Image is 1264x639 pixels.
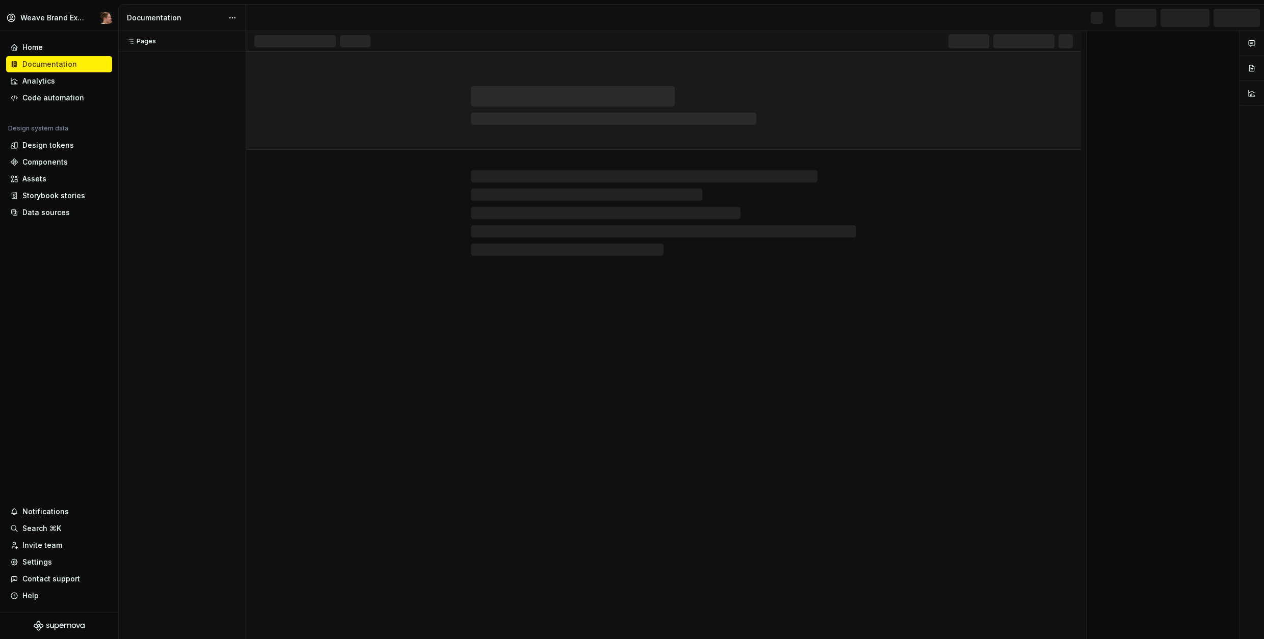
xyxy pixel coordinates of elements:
a: Documentation [6,56,112,72]
div: Pages [122,37,156,45]
a: Design tokens [6,137,112,153]
button: Contact support [6,571,112,587]
div: Invite team [22,540,62,550]
div: Design system data [8,124,68,132]
div: Storybook stories [22,191,85,201]
a: Invite team [6,537,112,553]
a: Analytics [6,73,112,89]
div: Notifications [22,507,69,517]
div: Design tokens [22,140,74,150]
div: Weave Brand Extended [20,13,86,23]
svg: Supernova Logo [34,621,85,631]
div: Help [22,591,39,601]
button: Search ⌘K [6,520,112,537]
div: Analytics [22,76,55,86]
a: Data sources [6,204,112,221]
div: Home [22,42,43,52]
div: Search ⌘K [22,523,61,534]
a: Code automation [6,90,112,106]
a: Storybook stories [6,188,112,204]
div: Code automation [22,93,84,103]
a: Assets [6,171,112,187]
div: Contact support [22,574,80,584]
div: Data sources [22,207,70,218]
button: Notifications [6,503,112,520]
img: Alexis Morin [100,12,112,24]
div: Components [22,157,68,167]
div: Settings [22,557,52,567]
button: Help [6,588,112,604]
button: Weave Brand ExtendedAlexis Morin [2,7,116,29]
div: Assets [22,174,46,184]
div: Documentation [127,13,223,23]
a: Settings [6,554,112,570]
a: Home [6,39,112,56]
a: Components [6,154,112,170]
div: Documentation [22,59,77,69]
